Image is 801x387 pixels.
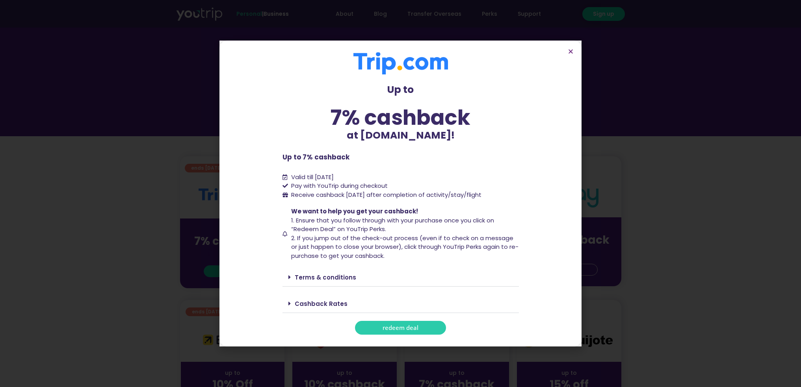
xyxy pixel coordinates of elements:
span: Receive cashback [DATE] after completion of activity/stay/flight [291,191,481,199]
span: redeem deal [383,325,418,331]
span: We want to help you get your cashback! [291,207,418,215]
div: 7% cashback [282,107,519,128]
span: 2. If you jump out of the check-out process (even if to check on a message or just happen to clos... [291,234,519,260]
p: Up to [282,82,519,97]
span: Pay with YouTrip during checkout [289,181,388,191]
div: Cashback Rates [282,294,519,313]
span: Valid till [DATE] [291,173,334,181]
p: at [DOMAIN_NAME]! [282,128,519,143]
a: Terms & conditions [295,273,356,281]
a: redeem deal [355,321,446,335]
a: Close [568,48,574,54]
a: Cashback Rates [295,300,348,308]
span: 1. Ensure that you follow through with your purchase once you click on “Redeem Deal” on YouTrip P... [291,216,494,233]
b: Up to 7% cashback [282,152,349,162]
div: Terms & conditions [282,268,519,287]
